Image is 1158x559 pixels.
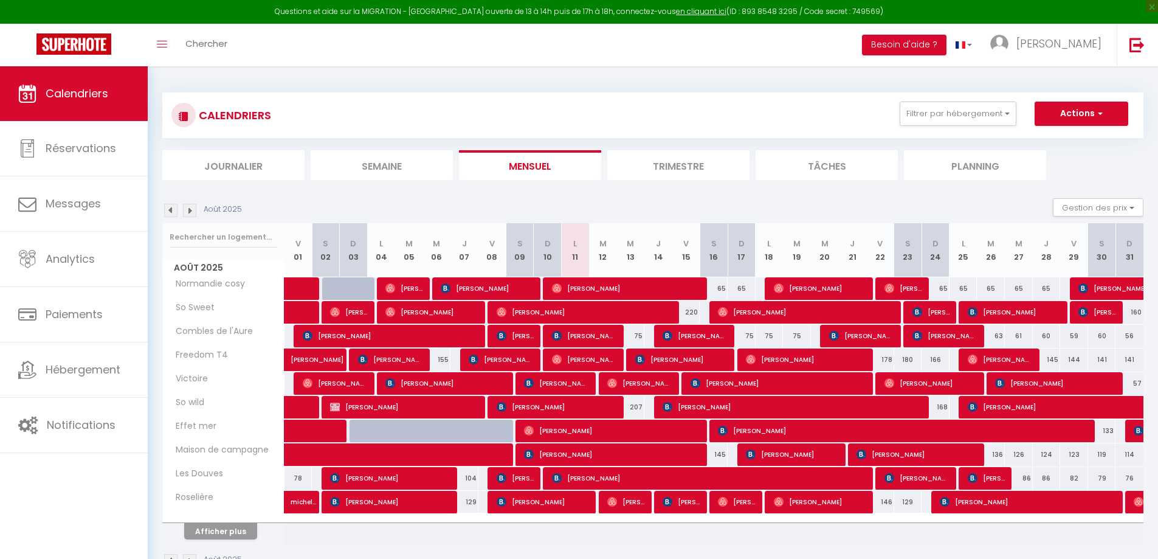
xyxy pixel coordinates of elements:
[170,226,277,248] input: Rechercher un logement...
[1071,238,1077,249] abbr: V
[165,301,218,314] span: So Sweet
[176,24,236,66] a: Chercher
[422,223,450,277] th: 06
[1088,467,1116,490] div: 79
[922,349,949,371] div: 166
[1033,325,1061,347] div: 60
[1129,37,1145,52] img: logout
[303,372,368,395] span: [PERSON_NAME]
[894,491,922,513] div: 129
[385,372,506,395] span: [PERSON_NAME]
[47,417,115,432] span: Notifications
[1005,223,1033,277] th: 27
[552,277,701,300] span: [PERSON_NAME]
[793,238,801,249] abbr: M
[746,443,839,466] span: [PERSON_NAME]
[459,150,601,180] li: Mensuel
[573,238,577,249] abbr: L
[1035,102,1128,126] button: Actions
[552,348,617,371] span: [PERSON_NAME]
[656,238,661,249] abbr: J
[617,325,645,347] div: 75
[977,325,1005,347] div: 63
[1005,443,1033,466] div: 126
[862,35,946,55] button: Besoin d'aide ?
[184,523,257,540] button: Afficher plus
[663,324,728,347] span: [PERSON_NAME]
[811,223,839,277] th: 20
[691,372,867,395] span: [PERSON_NAME]
[877,238,883,249] abbr: V
[165,325,256,338] span: Combles de l'Aure
[783,325,811,347] div: 75
[524,419,701,442] span: [PERSON_NAME]
[904,150,1046,180] li: Planning
[607,372,672,395] span: [PERSON_NAME]
[358,348,423,371] span: [PERSON_NAME]
[1115,443,1143,466] div: 114
[291,342,346,365] span: [PERSON_NAME]
[165,277,248,291] span: Normandie cosy
[165,491,216,504] span: Roselière
[672,301,700,324] div: 220
[589,223,617,277] th: 12
[469,348,534,371] span: [PERSON_NAME]
[995,372,1116,395] span: [PERSON_NAME]
[884,277,922,300] span: [PERSON_NAME]
[683,238,689,249] abbr: V
[185,37,227,50] span: Chercher
[663,395,923,418] span: [PERSON_NAME]
[900,102,1016,126] button: Filtrer par hébergement
[1115,223,1143,277] th: 31
[1088,223,1116,277] th: 30
[561,223,589,277] th: 11
[711,238,717,249] abbr: S
[1005,467,1033,490] div: 86
[1115,349,1143,371] div: 141
[617,223,645,277] th: 13
[856,443,977,466] span: [PERSON_NAME]
[506,223,534,277] th: 09
[821,238,829,249] abbr: M
[1107,508,1158,559] iframe: LiveChat chat widget
[756,150,898,180] li: Tâches
[607,490,644,513] span: [PERSON_NAME]
[497,490,590,513] span: [PERSON_NAME]
[284,349,312,372] a: [PERSON_NAME]
[728,325,756,347] div: 75
[829,324,894,347] span: [PERSON_NAME]
[330,300,367,324] span: [PERSON_NAME]
[1033,467,1061,490] div: 86
[36,33,111,55] img: Super Booking
[977,223,1005,277] th: 26
[1078,300,1115,324] span: [PERSON_NAME]
[1033,349,1061,371] div: 145
[1033,277,1061,300] div: 65
[524,443,701,466] span: [PERSON_NAME]
[295,238,301,249] abbr: V
[990,35,1008,53] img: ...
[728,223,756,277] th: 17
[545,238,551,249] abbr: D
[922,277,949,300] div: 65
[489,238,495,249] abbr: V
[450,223,478,277] th: 07
[497,324,534,347] span: [PERSON_NAME]
[774,490,867,513] span: [PERSON_NAME]
[165,372,211,386] span: Victoire
[330,490,451,513] span: [PERSON_NAME]
[450,467,478,490] div: 104
[395,223,423,277] th: 05
[497,395,618,418] span: [PERSON_NAME]
[552,324,617,347] span: [PERSON_NAME]
[1115,325,1143,347] div: 56
[672,223,700,277] th: 15
[1099,238,1105,249] abbr: S
[552,467,869,490] span: [PERSON_NAME]
[912,300,949,324] span: [PERSON_NAME]
[1060,349,1088,371] div: 144
[422,349,450,371] div: 155
[284,467,312,490] div: 78
[291,484,319,507] span: michela simili
[441,277,534,300] span: [PERSON_NAME]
